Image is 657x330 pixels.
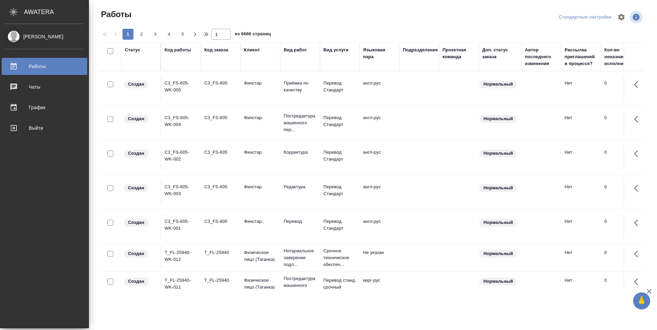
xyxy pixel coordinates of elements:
[128,250,144,257] p: Создан
[323,218,356,232] p: Перевод Стандарт
[123,80,157,89] div: Заказ еще не согласован с клиентом, искать исполнителей рано
[136,31,147,38] span: 2
[323,183,356,197] p: Перевод Стандарт
[128,81,144,88] p: Создан
[630,11,644,24] span: Посмотреть информацию
[244,183,277,190] p: Финстар
[284,80,317,93] p: Приёмка по качеству
[244,80,277,87] p: Финстар
[123,149,157,158] div: Заказ еще не согласован с клиентом, искать исполнителей рано
[601,274,656,297] td: 0
[99,9,131,20] span: Работы
[150,29,161,40] button: 3
[150,31,161,38] span: 3
[284,218,317,225] p: Перевод
[630,76,646,93] button: Здесь прячутся важные кнопки
[284,247,317,268] p: Нотариальное заверение подл...
[484,278,513,285] p: Нормальный
[360,180,399,204] td: англ-рус
[244,277,277,291] p: Физическое лицо (Таганка)
[284,183,317,190] p: Редактура
[5,61,84,72] div: Работы
[204,47,228,53] div: Код заказа
[284,275,317,296] p: Постредактура машинного пер...
[403,47,438,53] div: Подразделение
[601,145,656,169] td: 0
[128,278,144,285] p: Создан
[161,215,201,239] td: C3_FS-605-WK-001
[128,115,144,122] p: Создан
[630,145,646,162] button: Здесь прячутся важные кнопки
[244,249,277,263] p: Физическое лицо (Таганка)
[5,102,84,113] div: График
[164,31,175,38] span: 4
[244,47,260,53] div: Клиент
[123,183,157,193] div: Заказ еще не согласован с клиентом, искать исполнителей рано
[636,294,647,308] span: 🙏
[604,47,645,67] div: Кол-во неназначенных исполнителей
[128,150,144,157] p: Создан
[561,274,601,297] td: Нет
[204,149,237,156] div: C3_FS-605
[161,145,201,169] td: C3_FS-605-WK-002
[630,215,646,231] button: Здесь прячутся важные кнопки
[2,119,87,137] a: Выйти
[128,219,144,226] p: Создан
[360,111,399,135] td: англ-рус
[601,111,656,135] td: 0
[561,111,601,135] td: Нет
[123,277,157,286] div: Заказ еще не согласован с клиентом, искать исполнителей рано
[561,215,601,239] td: Нет
[601,246,656,270] td: 0
[601,215,656,239] td: 0
[484,150,513,157] p: Нормальный
[123,218,157,227] div: Заказ еще не согласован с клиентом, искать исполнителей рано
[161,274,201,297] td: T_FL-25940-WK-011
[633,292,650,309] button: 🙏
[561,76,601,100] td: Нет
[235,30,271,40] span: из 6666 страниц
[613,9,630,25] span: Настроить таблицу
[244,114,277,121] p: Финстар
[161,180,201,204] td: C3_FS-605-WK-003
[484,219,513,226] p: Нормальный
[284,113,317,133] p: Постредактура машинного пер...
[2,58,87,75] a: Работы
[561,145,601,169] td: Нет
[484,250,513,257] p: Нормальный
[244,218,277,225] p: Финстар
[484,185,513,191] p: Нормальный
[561,180,601,204] td: Нет
[204,277,237,284] div: T_FL-25940
[5,82,84,92] div: Чаты
[136,29,147,40] button: 2
[484,81,513,88] p: Нормальный
[360,76,399,100] td: англ-рус
[161,246,201,270] td: T_FL-25940-WK-012
[164,29,175,40] button: 4
[484,115,513,122] p: Нормальный
[284,47,307,53] div: Вид работ
[525,47,558,67] div: Автор последнего изменения
[360,215,399,239] td: англ-рус
[323,277,356,291] p: Перевод станд. срочный
[360,246,399,270] td: Не указан
[123,249,157,258] div: Заказ еще не согласован с клиентом, искать исполнителей рано
[204,183,237,190] div: C3_FS-605
[442,47,475,60] div: Проектная команда
[5,33,84,40] div: [PERSON_NAME]
[177,29,188,40] button: 5
[323,247,356,268] p: Срочное техническое обеспеч...
[204,114,237,121] div: C3_FS-605
[360,145,399,169] td: англ-рус
[161,76,201,100] td: C3_FS-605-WK-005
[177,31,188,38] span: 5
[284,149,317,156] p: Корректура
[204,80,237,87] div: C3_FS-605
[204,249,237,256] div: T_FL-25940
[482,47,518,60] div: Доп. статус заказа
[165,47,191,53] div: Код работы
[244,149,277,156] p: Финстар
[630,274,646,290] button: Здесь прячутся важные кнопки
[323,114,356,128] p: Перевод Стандарт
